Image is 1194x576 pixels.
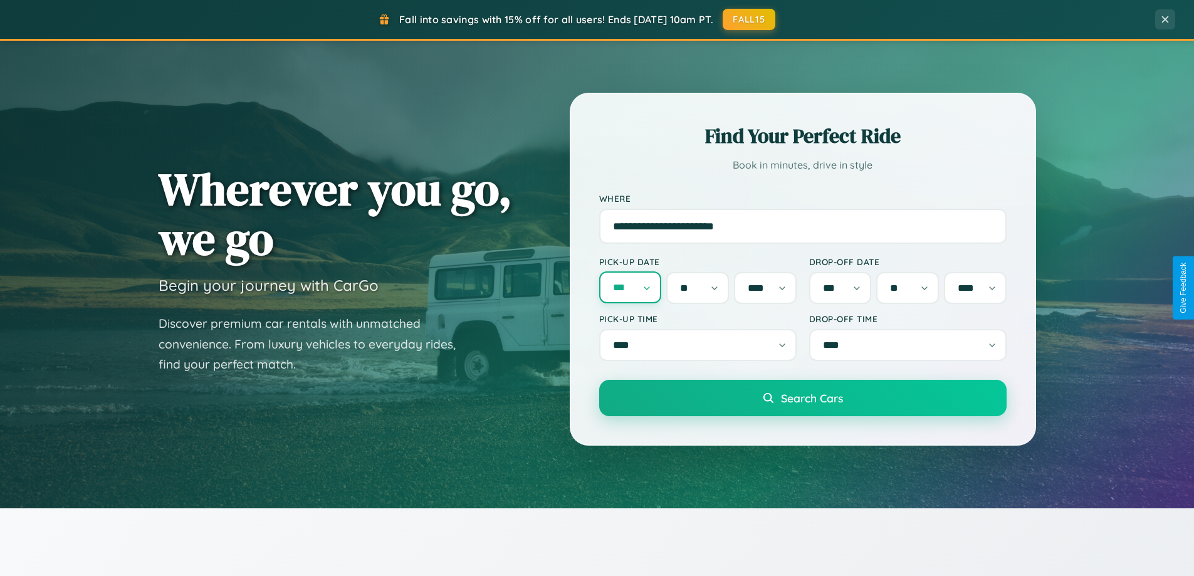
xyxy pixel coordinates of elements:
[159,313,472,375] p: Discover premium car rentals with unmatched convenience. From luxury vehicles to everyday rides, ...
[599,380,1007,416] button: Search Cars
[599,193,1007,204] label: Where
[599,122,1007,150] h2: Find Your Perfect Ride
[1179,263,1188,313] div: Give Feedback
[781,391,843,405] span: Search Cars
[159,164,512,263] h1: Wherever you go, we go
[599,313,797,324] label: Pick-up Time
[599,256,797,267] label: Pick-up Date
[599,156,1007,174] p: Book in minutes, drive in style
[809,256,1007,267] label: Drop-off Date
[159,276,379,295] h3: Begin your journey with CarGo
[723,9,775,30] button: FALL15
[399,13,713,26] span: Fall into savings with 15% off for all users! Ends [DATE] 10am PT.
[809,313,1007,324] label: Drop-off Time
